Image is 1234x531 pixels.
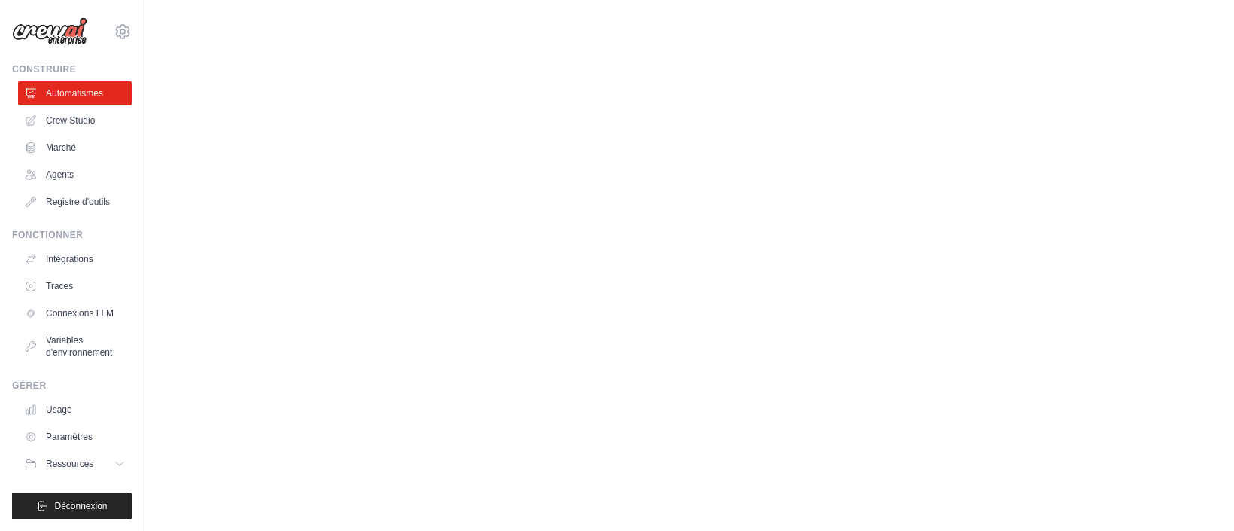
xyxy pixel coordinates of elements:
a: Registre d'outils [18,190,132,214]
font: Connexions LLM [46,308,114,319]
font: Ressources [46,459,93,469]
font: Automatismes [46,88,103,99]
font: Registre d'outils [46,197,110,207]
img: Logo [12,17,87,46]
a: Connexions LLM [18,301,132,325]
button: Déconnexion [12,493,132,519]
a: Agents [18,163,132,187]
font: Déconnexion [54,501,107,511]
font: Fonctionner [12,230,84,240]
font: Gérer [12,380,47,391]
a: Paramètres [18,425,132,449]
a: Variables d'environnement [18,328,132,365]
a: Intégrations [18,247,132,271]
font: Construire [12,64,76,75]
font: Marché [46,142,76,153]
font: Paramètres [46,432,93,442]
font: Intégrations [46,254,93,264]
button: Ressources [18,452,132,476]
font: Crew Studio [46,115,95,126]
a: Marché [18,136,132,160]
font: Agents [46,169,74,180]
font: Traces [46,281,73,291]
a: Usage [18,398,132,422]
font: Variables d'environnement [46,335,112,358]
font: Usage [46,404,72,415]
a: Traces [18,274,132,298]
a: Automatismes [18,81,132,105]
a: Crew Studio [18,108,132,133]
